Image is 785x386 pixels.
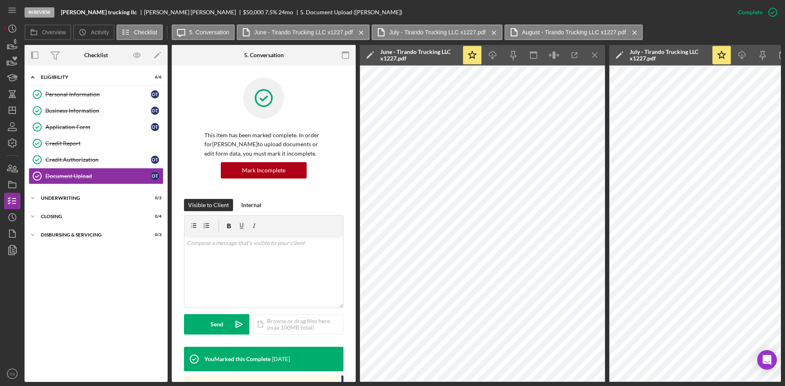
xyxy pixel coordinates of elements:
[380,49,458,62] div: June - Tirando Trucking LLC x1227.pdf
[41,232,141,237] div: Disbursing & Servicing
[151,123,159,131] div: o t
[41,75,141,80] div: Eligibility
[272,356,290,362] time: 2025-09-17 22:39
[204,131,323,158] p: This item has been marked complete. In order for [PERSON_NAME] to upload documents or edit form d...
[204,356,271,362] div: You Marked this Complete
[505,25,643,40] button: August - Tirando Trucking LLC x1227.pdf
[244,52,284,58] div: 5. Conversation
[91,29,109,36] label: Activity
[41,214,141,219] div: Closing
[237,25,370,40] button: June - Tirando Trucking LLC x1227.pdf
[134,29,157,36] label: Checklist
[45,156,151,163] div: Credit Authorization
[84,52,108,58] div: Checklist
[189,29,229,36] label: 5. Conversation
[45,140,163,147] div: Credit Report
[757,350,777,370] div: Open Intercom Messenger
[184,199,233,211] button: Visible to Client
[147,75,161,80] div: 6 / 6
[45,173,151,179] div: Document Upload
[242,162,285,178] div: Mark Incomplete
[372,25,502,40] button: July - Tirando Trucking LLC x1227.pdf
[630,49,707,62] div: July - Tirando Trucking LLC x1227.pdf
[45,91,151,98] div: Personal Information
[147,214,161,219] div: 0 / 4
[151,172,159,180] div: o t
[73,25,114,40] button: Activity
[738,4,763,20] div: Complete
[151,90,159,98] div: o t
[45,107,151,114] div: Business Information
[188,199,229,211] div: Visible to Client
[29,168,164,184] a: Document Uploadot
[25,25,71,40] button: Overview
[29,152,164,168] a: Credit Authorizationot
[61,9,137,16] b: [PERSON_NAME] trucking llc
[522,29,626,36] label: August - Tirando Trucking LLC x1227.pdf
[265,9,277,16] div: 7.5 %
[221,162,307,178] button: Mark Incomplete
[29,86,164,103] a: Personal Informationot
[184,314,249,335] button: Send
[147,196,161,201] div: 0 / 3
[254,29,353,36] label: June - Tirando Trucking LLC x1227.pdf
[278,9,293,16] div: 24 mo
[29,119,164,135] a: Application Formot
[41,196,141,201] div: Underwriting
[237,199,265,211] button: Internal
[4,366,20,382] button: CS
[29,103,164,119] a: Business Informationot
[730,4,781,20] button: Complete
[243,9,264,16] span: $50,000
[29,135,164,152] a: Credit Report
[117,25,163,40] button: Checklist
[172,25,235,40] button: 5. Conversation
[300,9,402,16] div: 5. Document Upload ([PERSON_NAME])
[151,156,159,164] div: o t
[151,107,159,115] div: o t
[25,7,54,18] div: In Review
[389,29,486,36] label: July - Tirando Trucking LLC x1227.pdf
[241,199,261,211] div: Internal
[42,29,66,36] label: Overview
[9,372,15,376] text: CS
[147,232,161,237] div: 0 / 3
[211,314,223,335] div: Send
[144,9,243,16] div: [PERSON_NAME] [PERSON_NAME]
[45,124,151,130] div: Application Form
